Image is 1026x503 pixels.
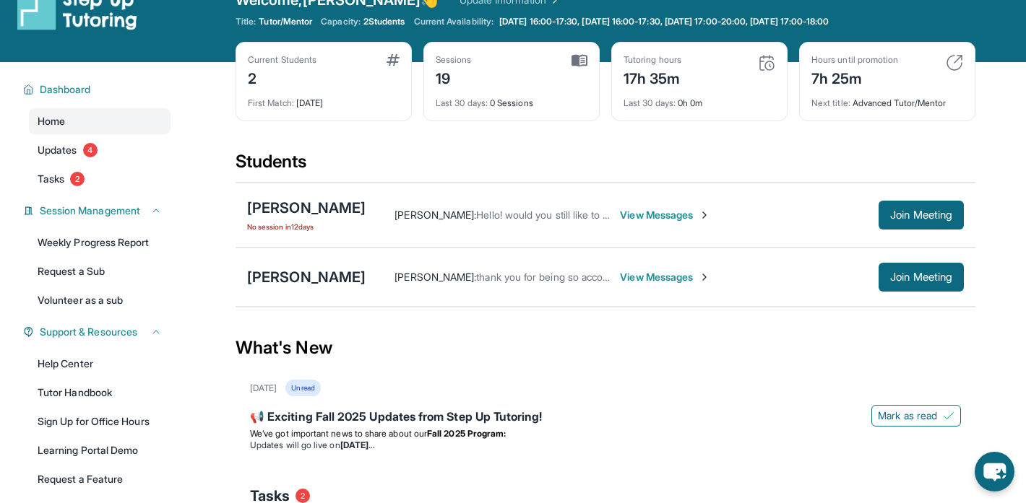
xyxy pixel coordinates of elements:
div: [DATE] [248,89,400,109]
strong: [DATE] [340,439,374,450]
span: [PERSON_NAME] : [395,271,476,283]
a: Help Center [29,351,171,377]
a: Learning Portal Demo [29,437,171,463]
a: Home [29,108,171,134]
img: card [387,54,400,66]
button: Support & Resources [34,325,162,339]
span: thank you for being so accommodating! so new time is [DATE] 4-5pm and [DATE] 5-6pm. [476,271,884,283]
div: [PERSON_NAME] [247,267,366,287]
span: Capacity: [321,16,361,27]
button: Join Meeting [879,263,964,292]
span: Last 30 days : [436,97,488,108]
span: Current Availability: [414,16,493,27]
span: Join Meeting [890,273,952,281]
img: Mark as read [943,410,954,421]
span: 2 Students [363,16,405,27]
div: [PERSON_NAME] [247,198,366,218]
span: First Match : [248,97,294,108]
span: Updates [38,143,77,157]
span: Next title : [811,97,850,108]
div: Tutoring hours [624,54,681,66]
div: 📢 Exciting Fall 2025 Updates from Step Up Tutoring! [250,408,961,428]
a: Tutor Handbook [29,380,171,406]
span: 2 [296,489,310,503]
span: Support & Resources [40,325,137,339]
img: card [758,54,775,71]
span: 4 [83,143,98,157]
img: Chevron-Right [699,271,710,283]
div: Students [236,150,975,182]
a: Request a Feature [29,466,171,492]
div: Advanced Tutor/Mentor [811,89,963,109]
span: We’ve got important news to share about our [250,428,427,439]
a: Sign Up for Office Hours [29,408,171,434]
div: 7h 25m [811,66,898,89]
span: Session Management [40,204,140,218]
span: Hello! would you still like to start tutoring for your daughter? [476,209,748,221]
span: Mark as read [878,408,937,423]
button: chat-button [975,452,1014,491]
span: Join Meeting [890,211,952,219]
span: View Messages [620,270,710,284]
div: 19 [436,66,472,89]
button: Join Meeting [879,201,964,229]
div: 0 Sessions [436,89,587,109]
span: Title: [236,16,256,27]
span: Tasks [38,172,64,186]
span: 2 [70,172,85,186]
div: 0h 0m [624,89,775,109]
span: Dashboard [40,82,91,97]
div: What's New [236,316,975,380]
a: Updates4 [29,137,171,163]
span: [PERSON_NAME] : [395,209,476,221]
a: Volunteer as a sub [29,287,171,313]
span: No session in 12 days [247,221,366,232]
button: Dashboard [34,82,162,97]
li: Updates will go live on [250,439,961,451]
span: Tutor/Mentor [259,16,312,27]
span: Home [38,114,65,128]
span: Last 30 days : [624,97,676,108]
div: Hours until promotion [811,54,898,66]
a: Request a Sub [29,258,171,284]
img: card [572,54,587,67]
div: 2 [248,66,316,89]
div: Unread [285,380,320,396]
div: 17h 35m [624,66,681,89]
img: Chevron-Right [699,209,710,221]
div: Current Students [248,54,316,66]
strong: Fall 2025 Program: [427,428,506,439]
span: [DATE] 16:00-17:30, [DATE] 16:00-17:30, [DATE] 17:00-20:00, [DATE] 17:00-18:00 [499,16,829,27]
a: Weekly Progress Report [29,229,171,255]
div: [DATE] [250,382,277,394]
span: View Messages [620,208,710,222]
img: card [946,54,963,71]
div: Sessions [436,54,472,66]
a: Tasks2 [29,166,171,192]
button: Mark as read [871,405,961,427]
a: [DATE] 16:00-17:30, [DATE] 16:00-17:30, [DATE] 17:00-20:00, [DATE] 17:00-18:00 [496,16,832,27]
button: Session Management [34,204,162,218]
